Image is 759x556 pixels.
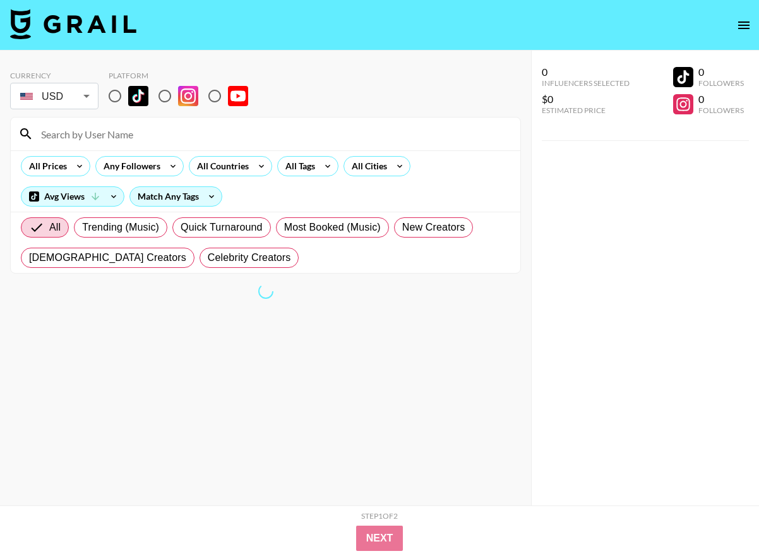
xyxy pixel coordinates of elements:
[542,93,630,106] div: $0
[542,106,630,115] div: Estimated Price
[49,220,61,235] span: All
[698,66,744,78] div: 0
[208,250,291,265] span: Celebrity Creators
[284,220,381,235] span: Most Booked (Music)
[128,86,148,106] img: TikTok
[82,220,159,235] span: Trending (Music)
[130,187,222,206] div: Match Any Tags
[21,187,124,206] div: Avg Views
[731,13,756,38] button: open drawer
[181,220,263,235] span: Quick Turnaround
[542,78,630,88] div: Influencers Selected
[33,124,513,144] input: Search by User Name
[178,86,198,106] img: Instagram
[344,157,390,176] div: All Cities
[698,93,744,106] div: 0
[542,66,630,78] div: 0
[10,9,136,39] img: Grail Talent
[228,86,248,106] img: YouTube
[10,71,99,80] div: Currency
[402,220,465,235] span: New Creators
[258,283,274,299] span: Refreshing bookers, clients, countries, tags, cities, talent, talent...
[698,78,744,88] div: Followers
[278,157,318,176] div: All Tags
[189,157,251,176] div: All Countries
[13,85,96,107] div: USD
[29,250,186,265] span: [DEMOGRAPHIC_DATA] Creators
[361,511,398,521] div: Step 1 of 2
[109,71,258,80] div: Platform
[96,157,163,176] div: Any Followers
[356,526,403,551] button: Next
[21,157,69,176] div: All Prices
[698,106,744,115] div: Followers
